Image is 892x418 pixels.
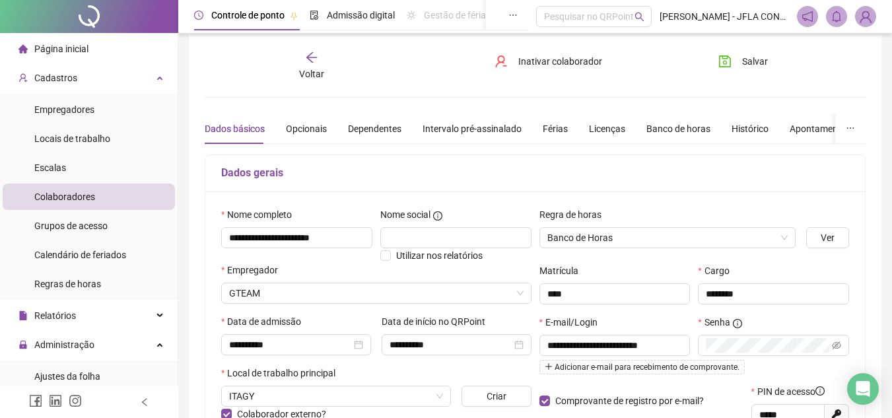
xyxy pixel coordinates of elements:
span: notification [802,11,813,22]
span: user-delete [495,55,508,68]
span: Escalas [34,162,66,173]
span: sun [407,11,416,20]
label: Local de trabalho principal [221,366,344,380]
span: Comprovante de registro por e-mail? [555,396,704,406]
span: [PERSON_NAME] - JFLA CONSULTORIA, COMÉRCIO E SERVIÇOS [660,9,789,24]
span: Regras de horas [34,279,101,289]
button: ellipsis [835,114,866,144]
div: Histórico [732,122,769,136]
span: Criar [487,389,506,403]
span: RUA SANTOS DUMONT, SN, LOTE VILA DO IMBASSAY, BALNEARIO, DIAS DAVILA-BA CEP:42850000 [229,386,443,406]
span: Grupos de acesso [34,221,108,231]
label: Data de início no QRPoint [382,314,494,329]
span: save [718,55,732,68]
button: Criar [462,386,531,407]
span: Ver [821,230,835,245]
span: ellipsis [846,123,855,133]
label: Empregador [221,263,287,277]
div: Opcionais [286,122,327,136]
button: Salvar [708,51,778,72]
span: Administração [34,339,94,350]
label: Regra de horas [539,207,610,222]
button: Inativar colaborador [485,51,612,72]
span: Colaboradores [34,192,95,202]
span: info-circle [433,211,442,221]
span: Senha [704,315,730,330]
label: Matrícula [539,263,587,278]
span: arrow-left [305,51,318,64]
span: Empregadores [34,104,94,115]
div: Dependentes [348,122,401,136]
div: Férias [543,122,568,136]
span: plus [545,363,553,370]
label: E-mail/Login [539,315,606,330]
span: eye-invisible [832,341,841,350]
div: Dados básicos [205,122,265,136]
span: lock [18,340,28,349]
span: instagram [69,394,82,407]
span: Página inicial [34,44,88,54]
span: Nome social [380,207,430,222]
img: 88957 [856,7,875,26]
span: home [18,44,28,53]
span: Locais de trabalho [34,133,110,144]
button: Ver [806,227,849,248]
span: Gestão de férias [424,10,491,20]
span: Inativar colaborador [518,54,602,69]
label: Cargo [698,263,738,278]
span: Relatórios [34,310,76,321]
span: linkedin [49,394,62,407]
span: info-circle [815,386,825,396]
div: Licenças [589,122,625,136]
span: Calendário de feriados [34,250,126,260]
span: file-done [310,11,319,20]
span: bell [831,11,842,22]
span: info-circle [733,319,742,328]
span: GTEAM CONSULTORIA, COMÉRCIO E SERVIÇOS [229,283,524,303]
h5: Dados gerais [221,165,849,181]
span: Utilizar nos relatórios [396,250,483,261]
span: Cadastros [34,73,77,83]
span: Admissão digital [327,10,395,20]
label: Nome completo [221,207,300,222]
div: Open Intercom Messenger [847,373,879,405]
div: Intervalo pré-assinalado [423,122,522,136]
span: Salvar [742,54,768,69]
span: Voltar [299,69,324,79]
span: user-add [18,73,28,83]
div: Banco de horas [646,122,710,136]
span: Adicionar e-mail para recebimento de comprovante. [539,360,745,374]
span: ellipsis [508,11,518,20]
span: Ajustes da folha [34,371,100,382]
span: Banco de Horas [547,228,788,248]
span: file [18,311,28,320]
span: Controle de ponto [211,10,285,20]
span: search [635,12,644,22]
span: facebook [29,394,42,407]
div: Apontamentos [790,122,851,136]
span: pushpin [290,12,298,20]
label: Data de admissão [221,314,310,329]
span: clock-circle [194,11,203,20]
span: PIN de acesso [757,384,825,399]
span: left [140,398,149,407]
